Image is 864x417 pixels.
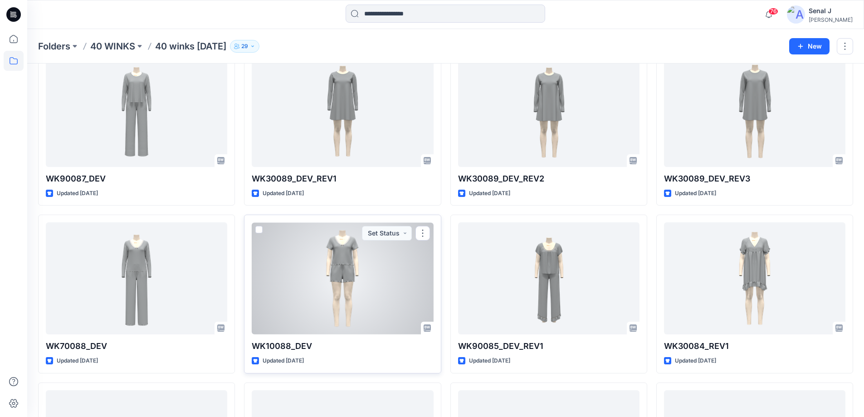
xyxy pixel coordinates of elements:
[789,38,830,54] button: New
[809,5,853,16] div: Senal J
[469,356,510,366] p: Updated [DATE]
[252,172,433,185] p: WK30089_DEV_REV1
[768,8,778,15] span: 76
[664,55,845,167] a: WK30089_DEV_REV3
[38,40,70,53] a: Folders
[241,41,248,51] p: 29
[664,172,845,185] p: WK30089_DEV_REV3
[458,55,639,167] a: WK30089_DEV_REV2
[46,222,227,334] a: WK70088_DEV
[458,340,639,353] p: WK90085_DEV_REV1
[675,356,716,366] p: Updated [DATE]
[809,16,853,23] div: [PERSON_NAME]
[263,189,304,198] p: Updated [DATE]
[664,222,845,334] a: WK30084_REV1
[57,356,98,366] p: Updated [DATE]
[458,222,639,334] a: WK90085_DEV_REV1
[90,40,135,53] a: 40 WINKS
[458,172,639,185] p: WK30089_DEV_REV2
[263,356,304,366] p: Updated [DATE]
[469,189,510,198] p: Updated [DATE]
[46,340,227,353] p: WK70088_DEV
[675,189,716,198] p: Updated [DATE]
[230,40,259,53] button: 29
[46,172,227,185] p: WK90087_DEV
[57,189,98,198] p: Updated [DATE]
[787,5,805,24] img: avatar
[664,340,845,353] p: WK30084_REV1
[46,55,227,167] a: WK90087_DEV
[252,222,433,334] a: WK10088_DEV
[252,55,433,167] a: WK30089_DEV_REV1
[252,340,433,353] p: WK10088_DEV
[155,40,226,53] p: 40 winks [DATE]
